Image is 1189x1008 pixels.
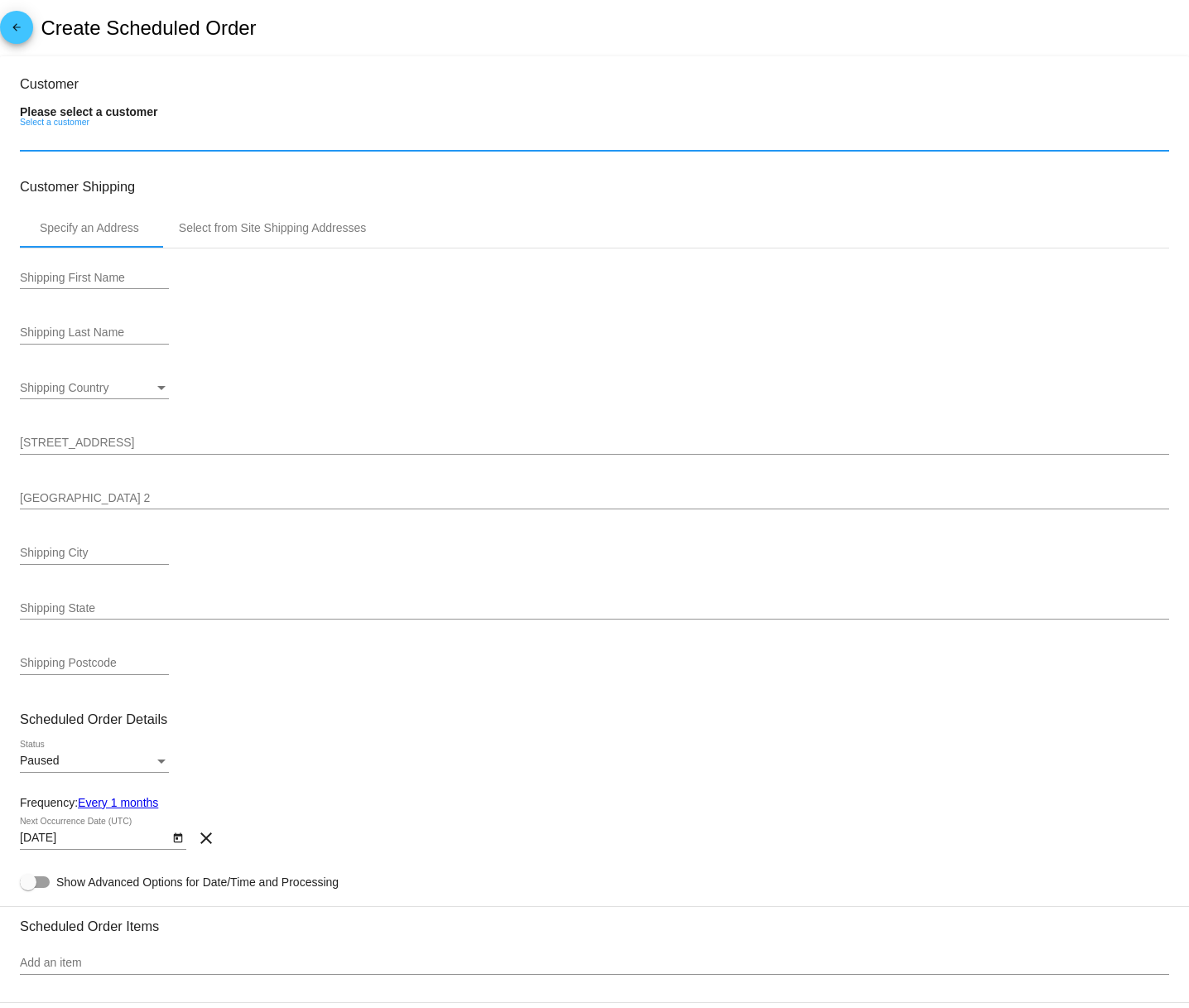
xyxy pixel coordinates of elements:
[7,22,26,41] mat-icon: arrow_back
[20,326,169,340] input: Shipping Last Name
[196,828,216,848] mat-icon: clear
[20,832,169,845] input: Next Occurrence Date (UTC)
[20,754,59,767] span: Paused
[20,796,1169,809] div: Frequency:
[20,711,1169,727] h3: Scheduled Order Details
[20,492,1169,505] input: Shipping Street 2
[20,957,1169,970] input: Add an item
[20,133,1169,146] input: Select a customer
[20,381,108,394] span: Shipping Country
[20,272,169,285] input: Shipping First Name
[20,755,169,768] mat-select: Status
[20,657,169,670] input: Shipping Postcode
[20,179,1169,195] h3: Customer Shipping
[20,382,169,395] mat-select: Shipping Country
[20,602,1169,615] input: Shipping State
[20,76,1169,92] h3: Customer
[20,906,1169,934] h3: Scheduled Order Items
[20,547,169,560] input: Shipping City
[20,436,1169,450] input: Shipping Street 1
[41,17,256,40] h2: Create Scheduled Order
[78,796,158,809] a: Every 1 months
[169,828,186,846] button: Open calendar
[179,221,366,234] div: Select from Site Shipping Addresses
[56,874,339,890] span: Show Advanced Options for Date/Time and Processing
[40,221,139,234] div: Specify an Address
[20,105,158,118] strong: Please select a customer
